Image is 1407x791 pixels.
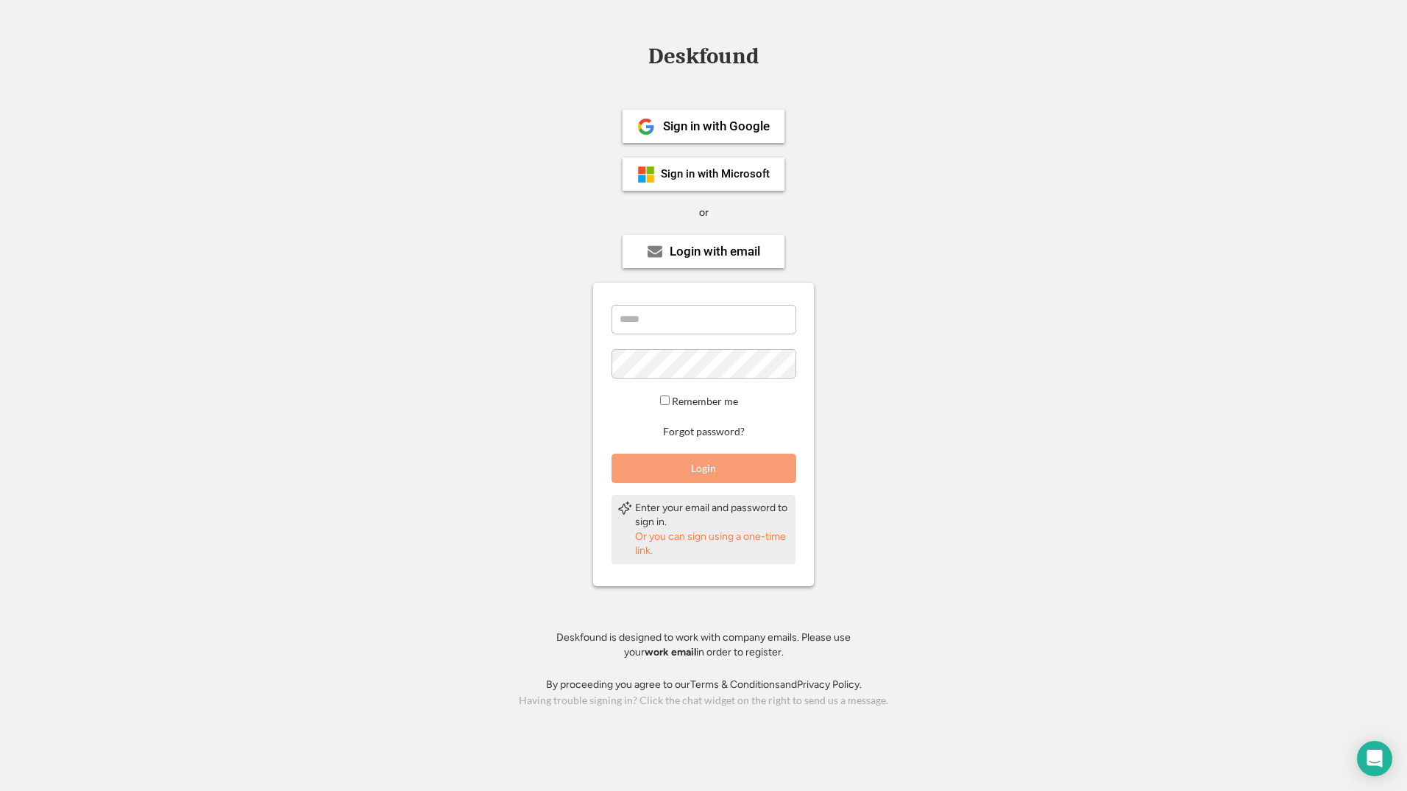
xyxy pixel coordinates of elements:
[635,501,790,530] div: Enter your email and password to sign in.
[637,118,655,136] img: 1024px-Google__G__Logo.svg.png
[663,120,770,133] div: Sign in with Google
[612,454,796,483] button: Login
[661,169,770,180] div: Sign in with Microsoft
[699,205,709,220] div: or
[797,678,862,691] a: Privacy Policy.
[538,630,869,659] div: Deskfound is designed to work with company emails. Please use your in order to register.
[670,245,760,258] div: Login with email
[635,530,790,558] div: Or you can sign using a one-time link.
[690,678,780,691] a: Terms & Conditions
[641,45,766,68] div: Deskfound
[645,646,696,658] strong: work email
[637,166,655,183] img: ms-symbollockup_mssymbol_19.png
[546,678,862,692] div: By proceeding you agree to our and
[1357,741,1392,776] div: Open Intercom Messenger
[661,425,747,439] button: Forgot password?
[672,395,738,407] label: Remember me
